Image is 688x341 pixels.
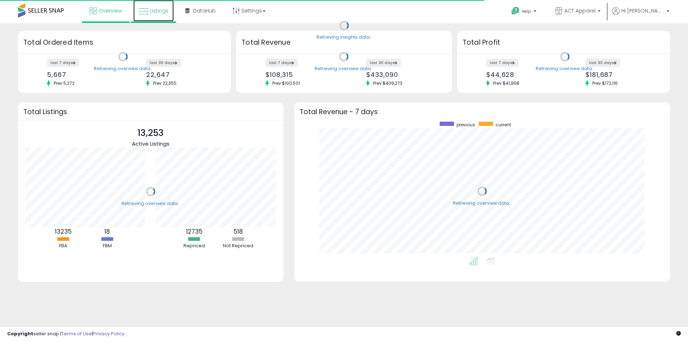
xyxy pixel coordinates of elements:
span: Help [522,8,531,14]
div: Retrieving overview data.. [536,65,594,72]
span: DataHub [193,7,216,14]
span: Listings [150,7,168,14]
i: Get Help [511,6,520,15]
div: Retrieving overview data.. [94,65,152,72]
div: Retrieving overview data.. [453,200,511,206]
div: Retrieving overview data.. [315,65,373,72]
span: Overview [99,7,122,14]
a: Hi [PERSON_NAME] [612,7,669,23]
span: Hi [PERSON_NAME] [621,7,664,14]
a: Help [506,1,544,23]
div: Retrieving overview data.. [121,200,180,207]
span: ACT Apparel [564,7,596,14]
